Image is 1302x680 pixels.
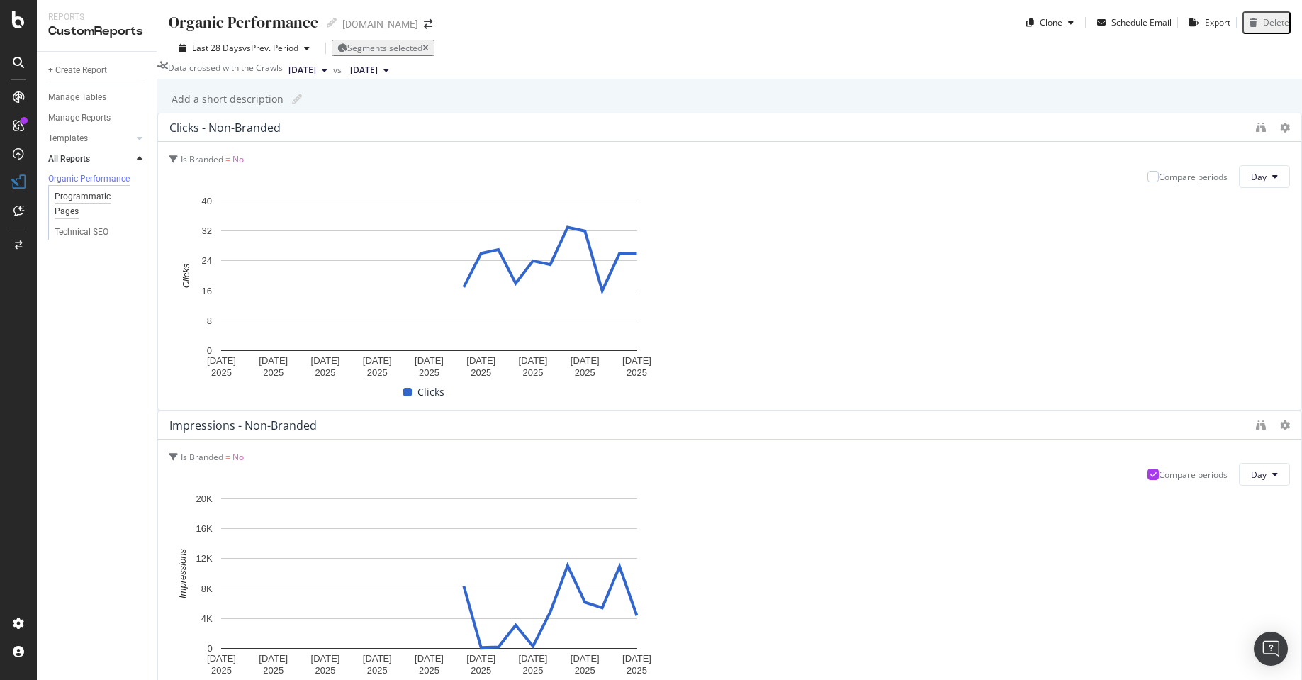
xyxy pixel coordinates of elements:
text: [DATE] [207,653,236,664]
text: 2025 [627,665,647,676]
div: Export [1205,16,1230,28]
div: CustomReports [48,23,145,40]
text: [DATE] [466,355,495,366]
text: [DATE] [622,653,651,664]
text: 4K [201,613,213,624]
text: 32 [202,226,212,237]
div: Reports [48,11,145,23]
div: Clicks - Non-brandedIs Branded = NoCompare periodsDayA chart.Clicks [157,113,1302,411]
text: [DATE] [363,653,392,664]
text: [DATE] [519,355,548,366]
text: [DATE] [571,653,600,664]
text: [DATE] [519,653,548,664]
text: [DATE] [311,653,340,664]
svg: A chart. [169,491,690,679]
button: [DATE] [344,62,395,79]
button: Last 28 DaysvsPrev. Period [169,41,320,55]
a: Templates [48,131,133,146]
text: 2025 [315,367,336,378]
span: Segments selected [347,42,422,54]
div: Open Intercom Messenger [1254,632,1288,666]
div: + Create Report [48,63,107,78]
text: [DATE] [363,355,392,366]
div: binoculars [1256,420,1266,430]
span: Day [1251,171,1267,183]
text: [DATE] [207,355,236,366]
button: Export [1184,11,1230,34]
text: 2025 [211,367,232,378]
div: [DOMAIN_NAME] [342,17,418,31]
text: Impressions [177,549,188,599]
text: 2025 [315,665,336,676]
a: Technical SEO [55,225,147,240]
span: Is Branded [181,153,223,165]
span: No [232,451,244,463]
text: 2025 [523,665,544,676]
a: Manage Reports [48,111,147,126]
text: 2025 [575,367,595,378]
span: Is Branded [181,451,223,463]
span: Clicks [417,384,444,401]
div: Clicks - Non-branded [169,121,281,135]
div: All Reports [48,152,90,167]
a: All Reports [48,152,133,167]
a: Organic Performance [48,172,147,186]
div: Programmatic Pages [55,189,133,219]
div: arrow-right-arrow-left [424,19,432,29]
i: Edit report name [292,94,302,104]
text: [DATE] [571,355,600,366]
span: No [232,153,244,165]
button: [DATE] [283,62,333,79]
span: = [225,451,230,463]
text: 2025 [419,367,439,378]
text: [DATE] [415,355,444,366]
text: [DATE] [466,653,495,664]
span: vs [333,64,344,76]
span: vs Prev. Period [242,42,298,54]
i: Edit report name [327,18,337,28]
text: 16K [196,524,213,535]
button: Day [1239,165,1290,188]
div: Data crossed with the Crawls [168,62,283,79]
div: Manage Reports [48,111,111,126]
div: Organic Performance [169,11,318,33]
span: = [225,153,230,165]
span: Day [1251,469,1267,481]
text: [DATE] [259,355,288,366]
div: Clone [1040,16,1062,28]
text: [DATE] [259,653,288,664]
span: Last 28 Days [192,42,242,54]
div: Compare periods [1159,171,1228,183]
div: Schedule Email [1111,16,1172,28]
text: [DATE] [311,355,340,366]
text: 2025 [211,665,232,676]
text: Clicks [181,263,191,288]
div: Compare periods [1159,469,1228,481]
button: Day [1239,463,1290,486]
div: Add a short description [172,92,284,106]
text: 2025 [263,665,284,676]
svg: A chart. [169,194,690,381]
text: 2025 [575,665,595,676]
button: Schedule Email [1091,11,1172,34]
div: Technical SEO [55,225,108,240]
text: 0 [207,345,212,356]
text: 20K [196,494,213,504]
text: 2025 [419,665,439,676]
div: Impressions - Non-branded [169,418,317,433]
button: Segments selected [332,40,434,56]
text: [DATE] [415,653,444,664]
button: Delete [1242,11,1291,34]
span: 2025 Jul. 4th [350,64,378,77]
text: 16 [202,286,212,296]
text: 2025 [367,367,388,378]
text: 24 [202,256,212,267]
a: + Create Report [48,63,147,78]
button: Clone [1021,11,1079,34]
div: Delete [1263,16,1289,28]
text: 8 [207,316,212,326]
a: Programmatic Pages [55,189,147,219]
text: 2025 [263,367,284,378]
text: 2025 [471,367,491,378]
